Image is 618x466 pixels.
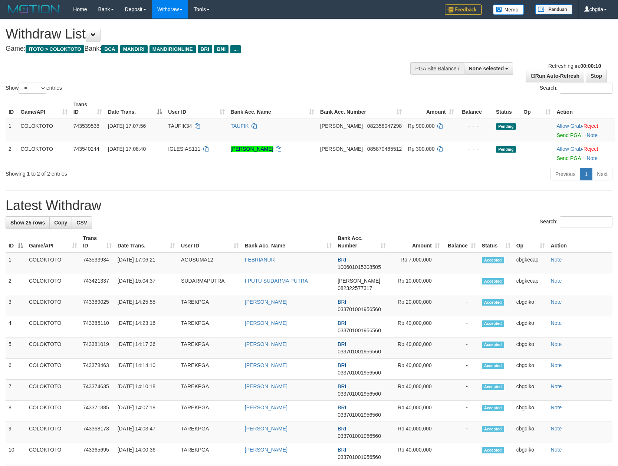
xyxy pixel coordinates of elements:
[26,253,80,274] td: COLOKTOTO
[165,98,227,119] th: User ID: activate to sort column ascending
[443,401,479,422] td: -
[482,320,504,327] span: Accepted
[178,422,242,443] td: TAREKPGA
[245,383,287,389] a: [PERSON_NAME]
[338,454,381,460] span: Copy 033701001956560 to clipboard
[26,380,80,401] td: COLOKTOTO
[551,447,562,453] a: Note
[389,232,443,253] th: Amount: activate to sort column ascending
[556,146,582,152] a: Allow Grab
[6,119,18,142] td: 1
[389,253,443,274] td: Rp 7,000,000
[115,295,178,316] td: [DATE] 14:25:55
[584,123,598,129] a: Reject
[105,98,165,119] th: Date Trans.: activate to sort column descending
[10,220,45,226] span: Show 25 rows
[6,274,26,295] td: 2
[408,123,434,129] span: Rp 900.000
[389,359,443,380] td: Rp 40,000,000
[445,4,482,15] img: Feedback.jpg
[493,4,524,15] img: Button%20Memo.svg
[18,119,70,142] td: COLOKTOTO
[178,443,242,464] td: TAREKPGA
[540,216,612,227] label: Search:
[482,447,504,453] span: Accepted
[168,123,192,129] span: TAUFIK34
[80,359,115,380] td: 743378463
[586,132,598,138] a: Note
[6,45,405,53] h4: Game: Bank:
[245,320,287,326] a: [PERSON_NAME]
[338,327,381,333] span: Copy 033701001956560 to clipboard
[231,123,249,129] a: TAUFIK
[338,447,346,453] span: BRI
[482,405,504,411] span: Accepted
[513,316,548,337] td: cbgdiko
[80,422,115,443] td: 743368173
[556,146,583,152] span: ·
[443,422,479,443] td: -
[242,232,335,253] th: Bank Acc. Name: activate to sort column ascending
[80,253,115,274] td: 743533934
[469,66,504,71] span: None selected
[245,405,287,410] a: [PERSON_NAME]
[443,253,479,274] td: -
[245,362,287,368] a: [PERSON_NAME]
[443,380,479,401] td: -
[443,443,479,464] td: -
[335,232,389,253] th: Bank Acc. Number: activate to sort column ascending
[553,98,615,119] th: Action
[228,98,318,119] th: Bank Acc. Name: activate to sort column ascending
[245,341,287,347] a: [PERSON_NAME]
[580,63,601,69] strong: 00:00:10
[482,278,504,284] span: Accepted
[76,220,87,226] span: CSV
[338,299,346,305] span: BRI
[101,45,118,53] span: BCA
[496,146,516,153] span: Pending
[464,62,513,75] button: None selected
[168,146,200,152] span: IGLESIAS111
[389,316,443,337] td: Rp 40,000,000
[496,123,516,130] span: Pending
[108,123,146,129] span: [DATE] 17:07:56
[338,341,346,347] span: BRI
[540,83,612,94] label: Search:
[6,443,26,464] td: 10
[513,253,548,274] td: cbgkecap
[556,155,581,161] a: Send PGA
[389,274,443,295] td: Rp 10,000,000
[592,168,612,180] a: Next
[80,380,115,401] td: 743374635
[26,359,80,380] td: COLOKTOTO
[513,274,548,295] td: cbgkecap
[338,278,380,284] span: [PERSON_NAME]
[149,45,196,53] span: MANDIRIONLINE
[178,253,242,274] td: AGUSUMA12
[526,70,584,82] a: Run Auto-Refresh
[389,401,443,422] td: Rp 40,000,000
[6,337,26,359] td: 5
[54,220,67,226] span: Copy
[6,142,18,165] td: 2
[120,45,148,53] span: MANDIRI
[338,362,346,368] span: BRI
[482,342,504,348] span: Accepted
[513,380,548,401] td: cbgdiko
[551,278,562,284] a: Note
[73,123,99,129] span: 743539538
[551,341,562,347] a: Note
[338,412,381,418] span: Copy 033701001956560 to clipboard
[535,4,572,14] img: panduan.png
[245,257,275,263] a: FEBRIANUR
[513,295,548,316] td: cbgdiko
[560,83,612,94] input: Search:
[338,285,372,291] span: Copy 082322577317 to clipboard
[408,146,434,152] span: Rp 300.000
[389,443,443,464] td: Rp 40,000,000
[553,142,615,165] td: ·
[6,253,26,274] td: 1
[26,274,80,295] td: COLOKTOTO
[26,337,80,359] td: COLOKTOTO
[245,447,287,453] a: [PERSON_NAME]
